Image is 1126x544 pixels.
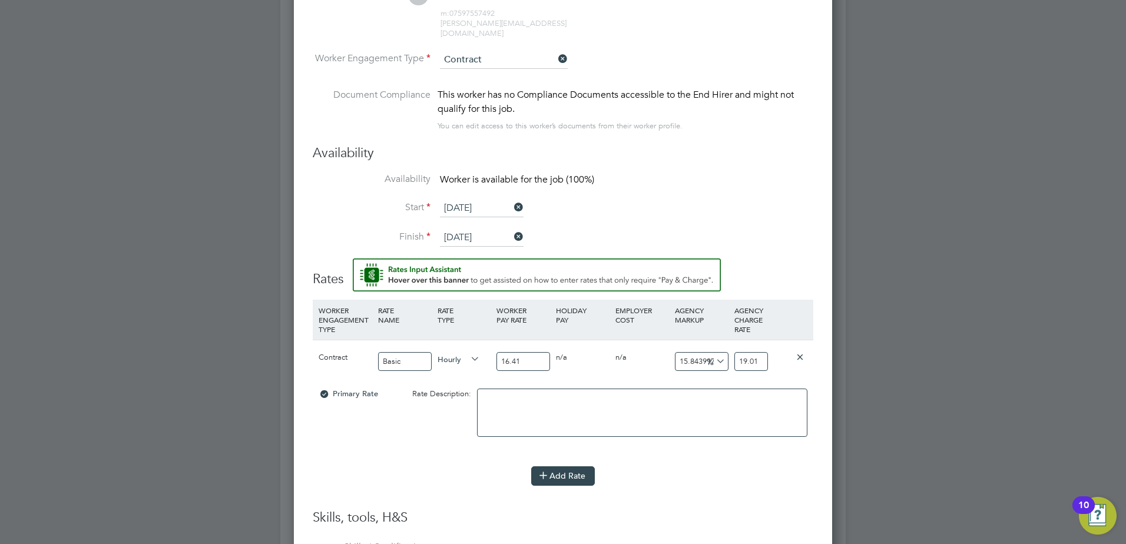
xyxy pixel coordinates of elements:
div: EMPLOYER COST [612,300,672,330]
label: Availability [313,173,430,185]
div: This worker has no Compliance Documents accessible to the End Hirer and might not qualify for thi... [438,88,813,116]
button: Open Resource Center, 10 new notifications [1079,497,1117,535]
h3: Availability [313,145,813,162]
span: Contract [319,352,347,362]
input: Select one [440,229,524,247]
label: Start [313,201,430,214]
div: 10 [1078,505,1089,520]
span: m: [441,8,449,18]
div: WORKER ENGAGEMENT TYPE [316,300,375,340]
span: Hourly [438,352,480,365]
div: HOLIDAY PAY [553,300,612,330]
h3: Rates [313,258,813,288]
input: Select one [440,51,568,69]
button: Add Rate [531,466,595,485]
label: Document Compliance [313,88,430,131]
span: Primary Rate [319,389,378,399]
span: 07597557492 [441,8,495,18]
input: Select one [440,200,524,217]
button: Rate Assistant [353,258,721,291]
div: AGENCY CHARGE RATE [731,300,771,340]
div: RATE TYPE [435,300,494,330]
span: Worker is available for the job (100%) [440,174,594,185]
label: Worker Engagement Type [313,52,430,65]
span: [PERSON_NAME][EMAIL_ADDRESS][DOMAIN_NAME] [441,18,567,38]
h3: Skills, tools, H&S [313,509,813,526]
span: n/a [556,352,567,362]
span: Rate Description: [412,389,471,399]
div: AGENCY MARKUP [672,300,731,330]
span: % [703,354,727,367]
label: Finish [313,231,430,243]
div: You can edit access to this worker’s documents from their worker profile. [438,119,683,133]
div: WORKER PAY RATE [494,300,553,330]
div: RATE NAME [375,300,435,330]
span: n/a [615,352,627,362]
